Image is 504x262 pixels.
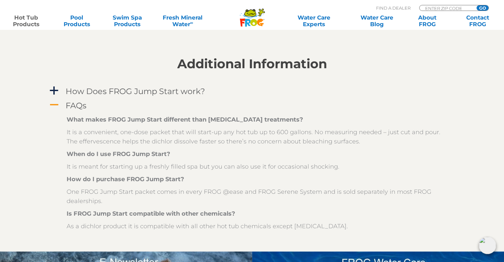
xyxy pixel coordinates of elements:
[67,162,448,171] p: It is meant for starting up a freshly filled spa but you can also use it for occasional shocking.
[49,100,59,110] span: A
[479,237,496,254] img: openIcon
[190,20,193,25] sup: ∞
[67,150,170,158] strong: When do I use FROG Jump Start?
[357,14,396,27] a: Water CareBlog
[67,116,303,123] strong: What makes FROG Jump Start different than [MEDICAL_DATA] treatments?
[48,57,456,71] h2: Additional Information
[476,5,488,11] input: GO
[282,14,346,27] a: Water CareExperts
[67,128,448,146] p: It is a convenient, one-dose packet that will start-up any hot tub up to 600 gallons. No measurin...
[67,187,448,206] p: One FROG Jump Start packet comes in every FROG @ease and FROG Serene System and is sold separatel...
[57,14,96,27] a: PoolProducts
[458,14,497,27] a: ContactFROG
[67,222,448,231] p: As a dichlor product it is compatible with all other hot tub chemicals except [MEDICAL_DATA].
[108,14,147,27] a: Swim SpaProducts
[66,87,205,96] h4: How Does FROG Jump Start work?
[376,5,411,11] p: Find A Dealer
[158,14,207,27] a: Fresh MineralWater∞
[7,14,46,27] a: Hot TubProducts
[48,85,456,97] a: a How Does FROG Jump Start work?
[67,210,235,217] strong: Is FROG Jump Start compatible with other chemicals?
[424,5,469,11] input: Zip Code Form
[48,99,456,112] a: A FAQs
[49,86,59,96] span: a
[408,14,447,27] a: AboutFROG
[67,176,184,183] strong: How do I purchase FROG Jump Start?
[66,101,86,110] h4: FAQs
